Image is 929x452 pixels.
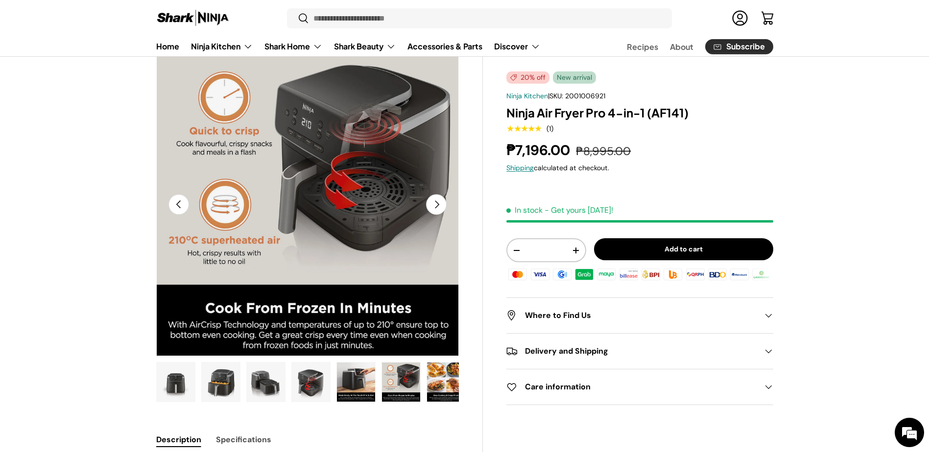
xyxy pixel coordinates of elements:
[618,267,640,282] img: billease
[506,205,543,216] span: In stock
[247,362,285,402] img: Ninja Air Fryer Pro 4-in-1 (AF141)
[603,37,773,56] nav: Secondary
[684,267,706,282] img: qrph
[328,37,402,56] summary: Shark Beauty
[506,71,549,84] span: 20% off
[157,362,195,402] img: https://sharkninja.com.ph/products/ninja-air-fryer-pro-4-in-1-af141
[156,37,179,56] a: Home
[662,267,684,282] img: ubp
[156,9,230,28] img: Shark Ninja Philippines
[506,124,541,134] span: ★★★★★
[506,163,534,172] a: Shipping
[549,91,563,100] span: SKU:
[202,362,240,402] img: Ninja Air Fryer Pro 4-in-1 (AF141)
[506,310,757,321] h2: Where to Find Us
[337,362,375,402] img: Ninja Air Fryer Pro 4-in-1 (AF141)
[729,267,750,282] img: metrobank
[506,381,757,393] h2: Care information
[506,298,773,333] summary: Where to Find Us
[547,125,553,133] div: (1)
[407,37,482,56] a: Accessories & Parts
[506,141,572,159] strong: ₱7,196.00
[751,267,772,282] img: landbank
[565,91,605,100] span: 2001006921
[507,267,528,282] img: master
[596,267,617,282] img: maya
[216,429,271,451] button: Specifications
[573,267,595,282] img: grabpay
[156,53,459,405] media-gallery: Gallery Viewer
[292,362,330,402] img: Ninja Air Fryer Pro 4-in-1 (AF141)
[506,334,773,369] summary: Delivery and Shipping
[670,37,693,56] a: About
[548,91,605,100] span: |
[594,239,773,261] button: Add to cart
[185,37,259,56] summary: Ninja Kitchen
[488,37,546,56] summary: Discover
[529,267,550,282] img: visa
[259,37,328,56] summary: Shark Home
[156,37,540,56] nav: Primary
[627,37,658,56] a: Recipes
[506,105,773,120] h1: Ninja Air Fryer Pro 4-in-1 (AF141)
[705,39,773,54] a: Subscribe
[506,124,541,133] div: 5.0 out of 5.0 stars
[382,362,420,402] img: Ninja Air Fryer Pro 4-in-1 (AF141)
[506,369,773,405] summary: Care information
[553,71,596,84] span: New arrival
[551,267,573,282] img: gcash
[506,91,548,100] a: Ninja Kitchen
[707,267,728,282] img: bdo
[506,163,773,173] div: calculated at checkout.
[640,267,662,282] img: bpi
[427,362,465,402] img: Ninja Air Fryer Pro 4-in-1 (AF141)
[726,43,765,51] span: Subscribe
[576,144,631,158] s: ₱8,995.00
[506,345,757,357] h2: Delivery and Shipping
[545,205,613,216] p: - Get yours [DATE]!
[156,429,201,451] button: Description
